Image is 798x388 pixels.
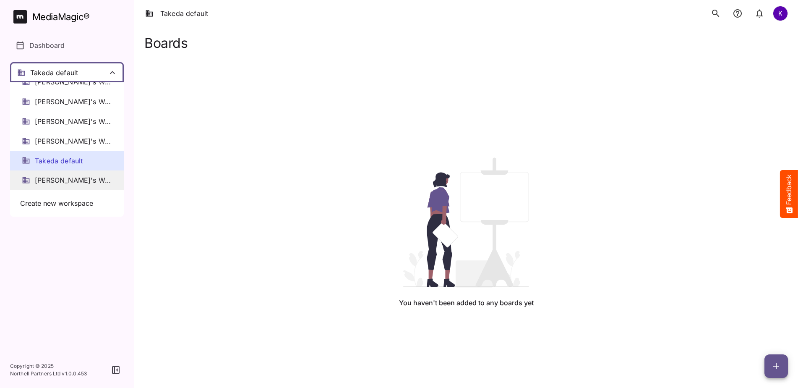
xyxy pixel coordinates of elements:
[751,5,768,22] button: notifications
[35,117,112,126] span: [PERSON_NAME]'s Workspace
[35,77,112,87] span: [PERSON_NAME]'s Workspace
[773,6,788,21] div: K
[35,97,112,107] span: [PERSON_NAME]'s Workspace
[20,199,93,208] span: Create new workspace
[707,5,724,22] button: search
[729,5,746,22] button: notifications
[35,156,83,166] span: Takeda default
[35,176,112,185] span: [PERSON_NAME]'s Workspace
[35,136,112,146] span: [PERSON_NAME]'s Workspace
[15,195,119,212] button: Create new workspace
[780,170,798,218] button: Feedback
